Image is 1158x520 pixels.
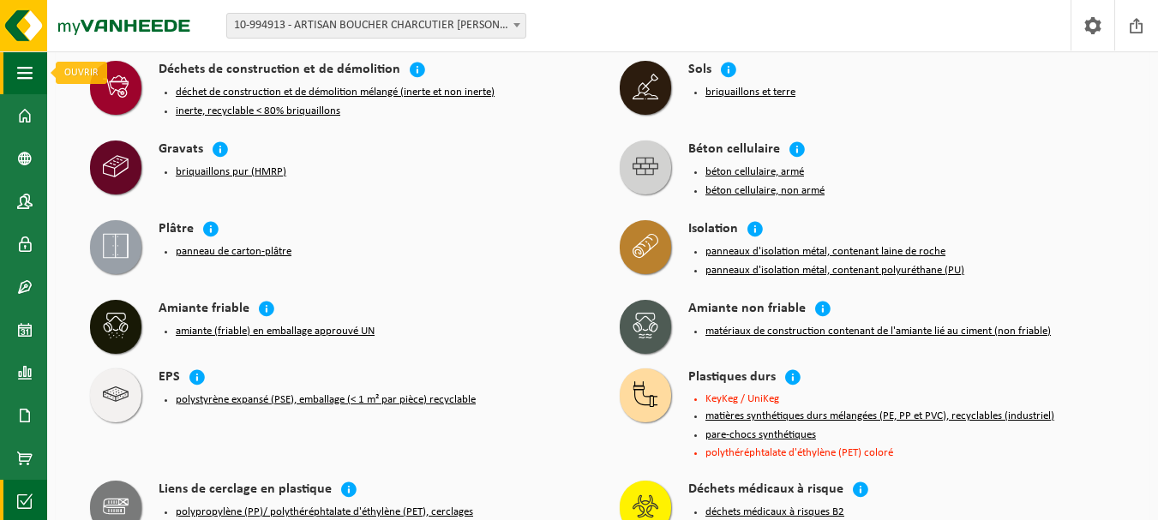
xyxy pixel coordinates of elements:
[705,165,804,179] button: béton cellulaire, armé
[176,245,291,259] button: panneau de carton-plâtre
[688,140,780,160] h4: Béton cellulaire
[159,140,203,160] h4: Gravats
[705,428,816,442] button: pare-chocs synthétiques
[705,86,795,99] button: briquaillons et terre
[688,300,806,320] h4: Amiante non friable
[688,220,738,240] h4: Isolation
[159,220,194,240] h4: Plâtre
[176,86,495,99] button: déchet de construction et de démolition mélangé (inerte et non inerte)
[705,245,945,259] button: panneaux d'isolation métal, contenant laine de roche
[227,14,525,38] span: 10-994913 - ARTISAN BOUCHER CHARCUTIER MYRIAM DELHAYE - XHENDELESSE
[176,105,340,118] button: inerte, recyclable < 80% briquaillons
[176,393,476,407] button: polystyrène expansé (PSE), emballage (< 1 m² par pièce) recyclable
[176,505,473,519] button: polypropylène (PP)/ polythéréphtalate d'éthylène (PET), cerclages
[159,368,180,388] h4: EPS
[688,61,711,81] h4: Sols
[159,300,249,320] h4: Amiante friable
[705,409,1054,423] button: matières synthétiques durs mélangées (PE, PP et PVC), recyclables (industriel)
[226,13,526,39] span: 10-994913 - ARTISAN BOUCHER CHARCUTIER MYRIAM DELHAYE - XHENDELESSE
[176,325,375,338] button: amiante (friable) en emballage approuvé UN
[688,481,843,500] h4: Déchets médicaux à risque
[176,165,286,179] button: briquaillons pur (HMRP)
[705,447,1115,458] li: polythéréphtalate d'éthylène (PET) coloré
[705,325,1051,338] button: matériaux de construction contenant de l'amiante lié au ciment (non friable)
[705,184,825,198] button: béton cellulaire, non armé
[705,393,1115,404] li: KeyKeg / UniKeg
[705,505,844,519] button: déchets médicaux à risques B2
[159,481,332,500] h4: Liens de cerclage en plastique
[705,264,964,278] button: panneaux d'isolation métal, contenant polyuréthane (PU)
[688,368,776,388] h4: Plastiques durs
[159,61,400,81] h4: Déchets de construction et de démolition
